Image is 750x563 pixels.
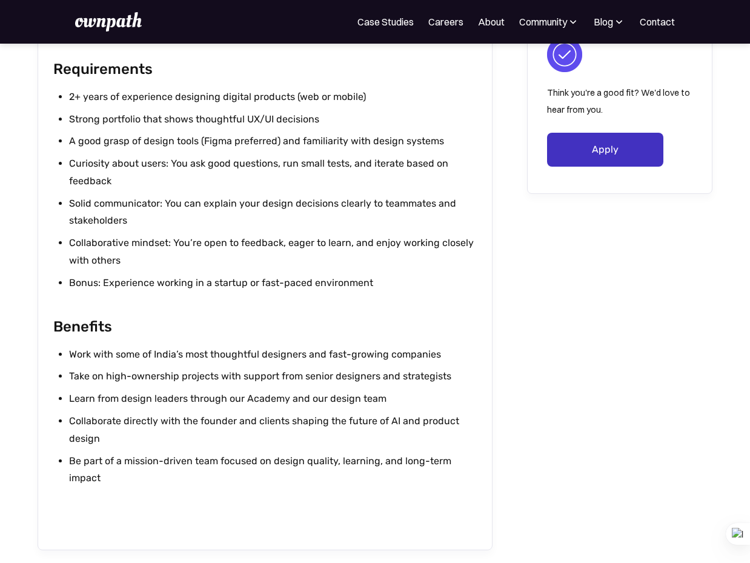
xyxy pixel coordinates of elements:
[547,133,663,167] a: Apply
[69,390,477,408] li: Learn from design leaders through our Academy and our design team
[69,368,477,385] li: Take on high-ownership projects with support from senior designers and strategists
[69,413,477,448] li: Collaborate directly with the founder and clients shaping the future of AI and product design
[69,111,477,128] li: Strong portfolio that shows thoughtful UX/UI decisions
[53,58,477,81] h2: Requirements
[519,15,579,29] div: Community
[594,15,625,29] div: Blog
[357,15,414,29] a: Case Studies
[428,15,463,29] a: Careers
[478,15,505,29] a: About
[519,15,567,29] div: Community
[640,15,675,29] a: Contact
[53,315,477,339] h2: Benefits
[69,235,477,270] li: Collaborative mindset: You’re open to feedback, eager to learn, and enjoy working closely with ot...
[69,155,477,190] li: Curiosity about users: You ask good questions, run small tests, and iterate based on feedback
[547,84,692,118] p: Think you're a good fit? We'd love to hear from you.
[69,88,477,106] li: 2+ years of experience designing digital products (web or mobile)
[69,346,477,364] li: Work with some of India’s most thoughtful designers and fast-growing companies
[69,195,477,230] li: Solid communicator: You can explain your design decisions clearly to teammates and stakeholders
[69,275,477,292] li: Bonus: Experience working in a startup or fast-paced environment
[594,15,613,29] div: Blog
[69,453,477,488] li: Be part of a mission-driven team focused on design quality, learning, and long-term impact
[69,133,477,150] li: A good grasp of design tools (Figma preferred) and familiarity with design systems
